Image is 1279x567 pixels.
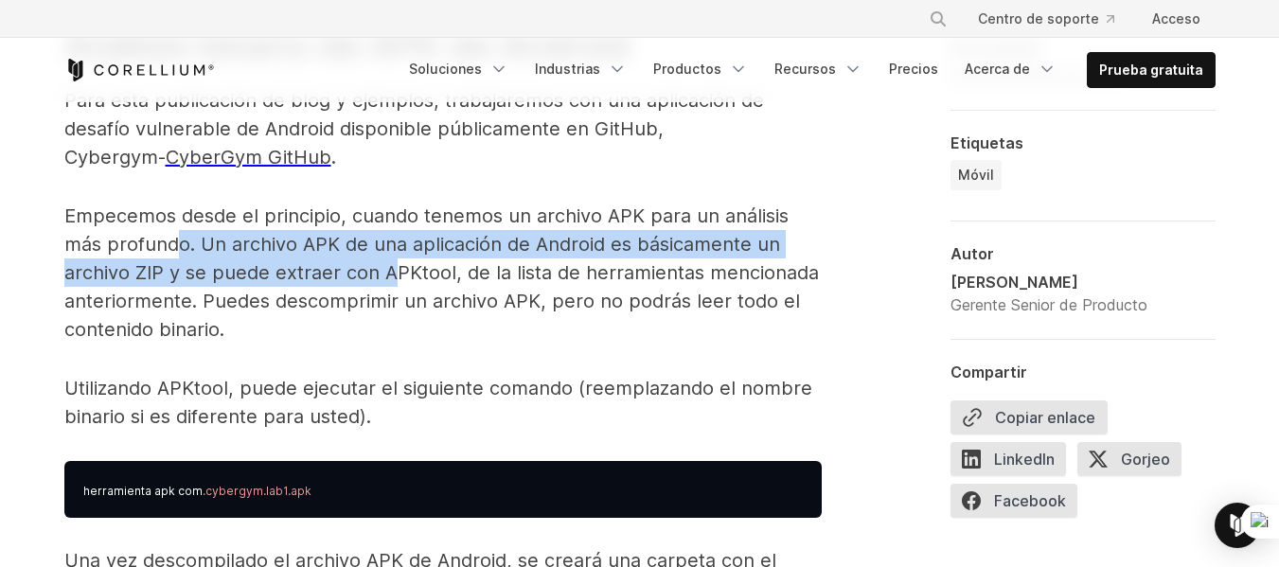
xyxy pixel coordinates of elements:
[64,59,215,81] a: Página de inicio de Corellium
[166,146,331,168] a: CyberGym GitHub
[1121,450,1170,469] font: Gorjeo
[64,377,812,428] font: Utilizando APKtool, puede ejecutar el siguiente comando (reemplazando el nombre binario si es dif...
[1099,62,1203,78] font: Prueba gratuita
[83,484,203,498] font: herramienta apk com
[950,273,1078,292] font: [PERSON_NAME]
[950,244,994,263] font: Autor
[950,363,1027,381] font: Compartir
[958,167,994,183] font: Móvil
[889,61,938,77] font: Precios
[1215,503,1260,548] div: Open Intercom Messenger
[774,61,836,77] font: Recursos
[653,61,721,77] font: Productos
[535,61,600,77] font: Industrias
[398,52,1216,88] div: Menú de navegación
[994,450,1055,469] font: LinkedIn
[978,10,1099,27] font: Centro de soporte
[64,89,764,168] font: Para esta publicación de blog y ejemplos, trabajaremos con una aplicación de desafío vulnerable d...
[409,61,482,77] font: Soluciones
[994,491,1066,510] font: Facebook
[1152,10,1200,27] font: Acceso
[906,2,1216,36] div: Menú de navegación
[331,146,336,168] font: .
[203,484,311,498] font: .cybergym.lab1.apk
[64,204,819,341] font: Empecemos desde el principio, cuando tenemos un archivo APK para un análisis más profundo. Un arc...
[950,295,1147,314] font: Gerente Senior de Producto
[950,442,1077,484] a: LinkedIn
[950,160,1002,190] a: Móvil
[921,2,955,36] button: Buscar
[950,400,1108,434] button: Copiar enlace
[1077,442,1193,484] a: Gorjeo
[965,61,1030,77] font: Acerca de
[950,133,1023,152] font: Etiquetas
[950,484,1089,525] a: Facebook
